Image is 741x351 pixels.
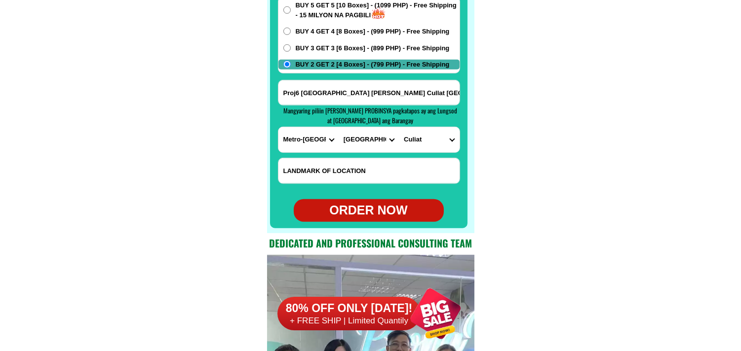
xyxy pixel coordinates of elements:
input: Input LANDMARKOFLOCATION [278,158,460,183]
h6: 80% OFF ONLY [DATE]! [277,301,421,316]
select: Select province [278,127,339,152]
span: BUY 3 GET 3 [6 Boxes] - (899 PHP) - Free Shipping [296,43,450,53]
select: Select district [339,127,399,152]
input: BUY 4 GET 4 [8 Boxes] - (999 PHP) - Free Shipping [283,28,291,35]
input: Input address [278,80,460,105]
input: BUY 5 GET 5 [10 Boxes] - (1099 PHP) - Free Shipping - 15 MILYON NA PAGBILI [283,6,291,14]
h6: + FREE SHIP | Limited Quantily [277,316,421,326]
div: ORDER NOW [294,201,444,220]
span: BUY 5 GET 5 [10 Boxes] - (1099 PHP) - Free Shipping - 15 MILYON NA PAGBILI [296,0,460,20]
span: BUY 2 GET 2 [4 Boxes] - (799 PHP) - Free Shipping [296,60,450,70]
select: Select commune [399,127,459,152]
input: BUY 2 GET 2 [4 Boxes] - (799 PHP) - Free Shipping [283,61,291,68]
span: Mangyaring piliin [PERSON_NAME] PROBINSYA pagkatapos ay ang Lungsod at [GEOGRAPHIC_DATA] ang Bara... [284,105,458,125]
h2: Dedicated and professional consulting team [267,236,474,250]
span: BUY 4 GET 4 [8 Boxes] - (999 PHP) - Free Shipping [296,27,450,36]
input: BUY 3 GET 3 [6 Boxes] - (899 PHP) - Free Shipping [283,44,291,52]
